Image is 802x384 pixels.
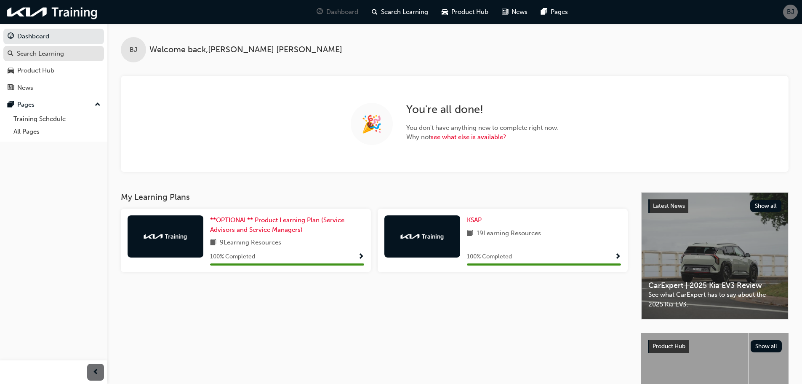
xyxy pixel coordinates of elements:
[8,84,14,92] span: news-icon
[3,97,104,113] button: Pages
[3,80,104,96] a: News
[467,215,485,225] a: KSAP
[10,113,104,126] a: Training Schedule
[641,192,789,320] a: Latest NewsShow allCarExpert | 2025 Kia EV3 ReviewSee what CarExpert has to say about the 2025 Ki...
[121,192,628,202] h3: My Learning Plans
[406,103,559,116] h2: You ' re all done!
[406,123,559,133] span: You don ' t have anything new to complete right now.
[17,66,54,75] div: Product Hub
[615,252,621,262] button: Show Progress
[210,216,344,234] span: **OPTIONAL** Product Learning Plan (Service Advisors and Service Managers)
[477,228,541,239] span: 19 Learning Resources
[17,49,64,59] div: Search Learning
[512,7,528,17] span: News
[8,101,14,109] span: pages-icon
[451,7,488,17] span: Product Hub
[149,45,342,55] span: Welcome back , [PERSON_NAME] [PERSON_NAME]
[8,33,14,40] span: guage-icon
[467,252,512,262] span: 100 % Completed
[10,125,104,138] a: All Pages
[95,99,101,110] span: up-icon
[17,83,33,93] div: News
[442,7,448,17] span: car-icon
[783,5,798,19] button: BJ
[431,133,506,141] a: see what else is available?
[3,46,104,62] a: Search Learning
[648,199,781,213] a: Latest NewsShow all
[210,252,255,262] span: 100 % Completed
[653,343,685,350] span: Product Hub
[4,3,101,21] img: kia-training
[220,238,281,248] span: 9 Learning Resources
[467,228,473,239] span: book-icon
[615,253,621,261] span: Show Progress
[142,232,189,241] img: kia-training
[399,232,445,241] img: kia-training
[551,7,568,17] span: Pages
[750,200,782,212] button: Show all
[93,367,99,378] span: prev-icon
[648,290,781,309] span: See what CarExpert has to say about the 2025 Kia EV3.
[648,281,781,290] span: CarExpert | 2025 Kia EV3 Review
[3,63,104,78] a: Product Hub
[406,132,559,142] span: Why not
[502,7,508,17] span: news-icon
[435,3,495,21] a: car-iconProduct Hub
[787,7,794,17] span: BJ
[495,3,534,21] a: news-iconNews
[326,7,358,17] span: Dashboard
[648,340,782,353] a: Product HubShow all
[8,50,13,58] span: search-icon
[541,7,547,17] span: pages-icon
[17,100,35,110] div: Pages
[358,253,364,261] span: Show Progress
[210,238,216,248] span: book-icon
[381,7,428,17] span: Search Learning
[317,7,323,17] span: guage-icon
[653,202,685,209] span: Latest News
[372,7,378,17] span: search-icon
[310,3,365,21] a: guage-iconDashboard
[751,340,782,352] button: Show all
[365,3,435,21] a: search-iconSearch Learning
[8,67,14,75] span: car-icon
[361,119,382,129] span: 🎉
[210,215,364,234] a: **OPTIONAL** Product Learning Plan (Service Advisors and Service Managers)
[534,3,575,21] a: pages-iconPages
[3,27,104,97] button: DashboardSearch LearningProduct HubNews
[3,29,104,44] a: Dashboard
[358,252,364,262] button: Show Progress
[130,45,137,55] span: BJ
[467,216,482,224] span: KSAP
